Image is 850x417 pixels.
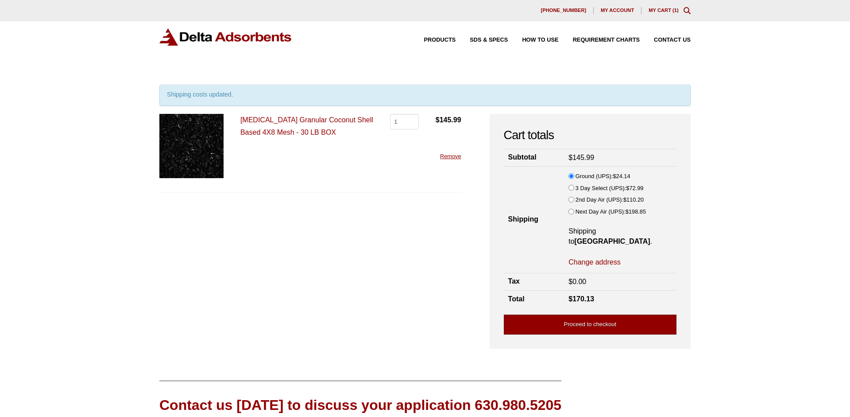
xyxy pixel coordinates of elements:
span: My account [601,8,634,13]
bdi: 0.00 [568,278,586,285]
bdi: 24.14 [613,173,630,179]
span: $ [626,185,629,191]
bdi: 145.99 [436,116,461,124]
bdi: 198.85 [626,208,646,215]
span: $ [568,278,572,285]
a: Requirement Charts [559,37,640,43]
a: Contact Us [640,37,691,43]
span: SDS & SPECS [470,37,508,43]
bdi: 170.13 [568,295,594,303]
label: Ground (UPS): [576,171,630,181]
span: 1 [674,8,677,13]
span: $ [436,116,440,124]
span: How to Use [522,37,558,43]
span: $ [568,154,572,161]
th: Shipping [504,167,564,273]
th: Subtotal [504,149,564,166]
a: [PHONE_NUMBER] [533,7,594,14]
a: Remove this item [440,153,461,160]
bdi: 145.99 [568,154,594,161]
p: Shipping to . [568,226,672,246]
th: Total [504,290,564,308]
span: Contact Us [654,37,691,43]
span: $ [613,173,616,179]
span: Requirement Charts [573,37,640,43]
span: $ [623,196,626,203]
th: Tax [504,273,564,290]
a: SDS & SPECS [456,37,508,43]
a: My account [594,7,641,14]
input: Product quantity [390,114,419,129]
a: Products [410,37,456,43]
div: Toggle Modal Content [684,7,691,14]
span: Products [424,37,456,43]
a: My Cart (1) [649,8,679,13]
strong: [GEOGRAPHIC_DATA] [575,238,650,245]
div: Contact us [DATE] to discuss your application 630.980.5205 [159,395,561,415]
span: [PHONE_NUMBER] [541,8,586,13]
div: Shipping costs updated. [159,85,691,106]
bdi: 110.20 [623,196,644,203]
h2: Cart totals [504,128,676,143]
a: [MEDICAL_DATA] Granular Coconut Shell Based 4X8 Mesh - 30 LB BOX [240,116,373,136]
img: Delta Adsorbents [159,28,292,46]
span: $ [626,208,629,215]
span: $ [568,295,572,303]
a: Proceed to checkout [504,315,676,335]
img: Activated Carbon Mesh Granular [159,114,224,178]
label: 3 Day Select (UPS): [576,183,644,193]
a: Change address [568,257,620,267]
label: 2nd Day Air (UPS): [576,195,644,205]
bdi: 72.99 [626,185,643,191]
a: How to Use [508,37,558,43]
label: Next Day Air (UPS): [576,207,646,217]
